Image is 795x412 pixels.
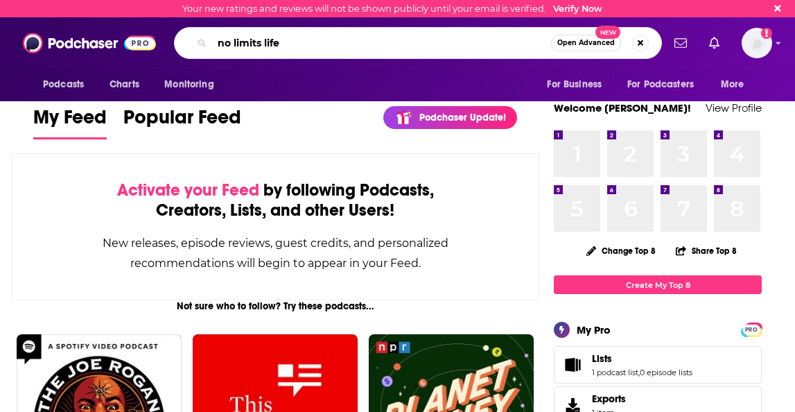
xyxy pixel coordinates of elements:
button: Open AdvancedNew [551,35,621,51]
button: open menu [155,71,231,98]
span: New [595,26,620,39]
a: Show notifications dropdown [704,31,725,55]
button: Show profile menu [742,28,772,58]
div: by following Podcasts, Creators, Lists, and other Users! [81,180,469,221]
div: Search podcasts, credits, & more... [174,27,662,59]
div: My Pro [577,323,611,336]
span: My Feed [33,105,107,137]
span: For Podcasters [627,75,694,94]
span: PRO [743,325,760,335]
a: PRO [743,324,760,334]
span: Popular Feed [123,105,241,137]
span: For Business [547,75,602,94]
div: Your new ratings and reviews will not be shown publicly until your email is verified. [182,3,602,14]
a: 1 podcast list [592,368,638,377]
p: Podchaser Update! [419,112,506,123]
a: Popular Feed [123,105,241,139]
button: open menu [33,71,102,98]
button: open menu [711,71,762,98]
button: Change Top 8 [578,242,664,259]
span: , [638,368,640,377]
span: Lists [592,352,612,365]
button: open menu [537,71,619,98]
span: Monitoring [164,75,213,94]
a: Create My Top 8 [554,275,762,294]
img: User Profile [742,28,772,58]
button: open menu [618,71,714,98]
span: Charts [110,75,139,94]
a: Charts [101,71,148,98]
span: More [721,75,744,94]
a: Lists [592,352,692,365]
button: Share Top 8 [675,237,737,264]
span: Exports [592,393,626,405]
svg: Email not verified [761,28,772,39]
span: Open Advanced [557,40,615,46]
span: Logged in as robin.richardson [742,28,772,58]
a: View Profile [706,101,762,114]
div: Not sure who to follow? Try these podcasts... [11,300,539,312]
img: Podchaser - Follow, Share and Rate Podcasts [23,30,156,56]
a: Show notifications dropdown [669,31,692,55]
div: New releases, episode reviews, guest credits, and personalized recommendations will begin to appe... [81,233,469,273]
span: Lists [554,346,762,384]
a: Welcome [PERSON_NAME]! [554,101,691,114]
a: Verify Now [553,3,602,14]
a: My Feed [33,105,107,139]
a: Lists [559,355,586,375]
input: Search podcasts, credits, & more... [212,32,551,54]
span: Activate your Feed [117,180,259,200]
a: 0 episode lists [640,368,692,377]
span: Podcasts [43,75,84,94]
